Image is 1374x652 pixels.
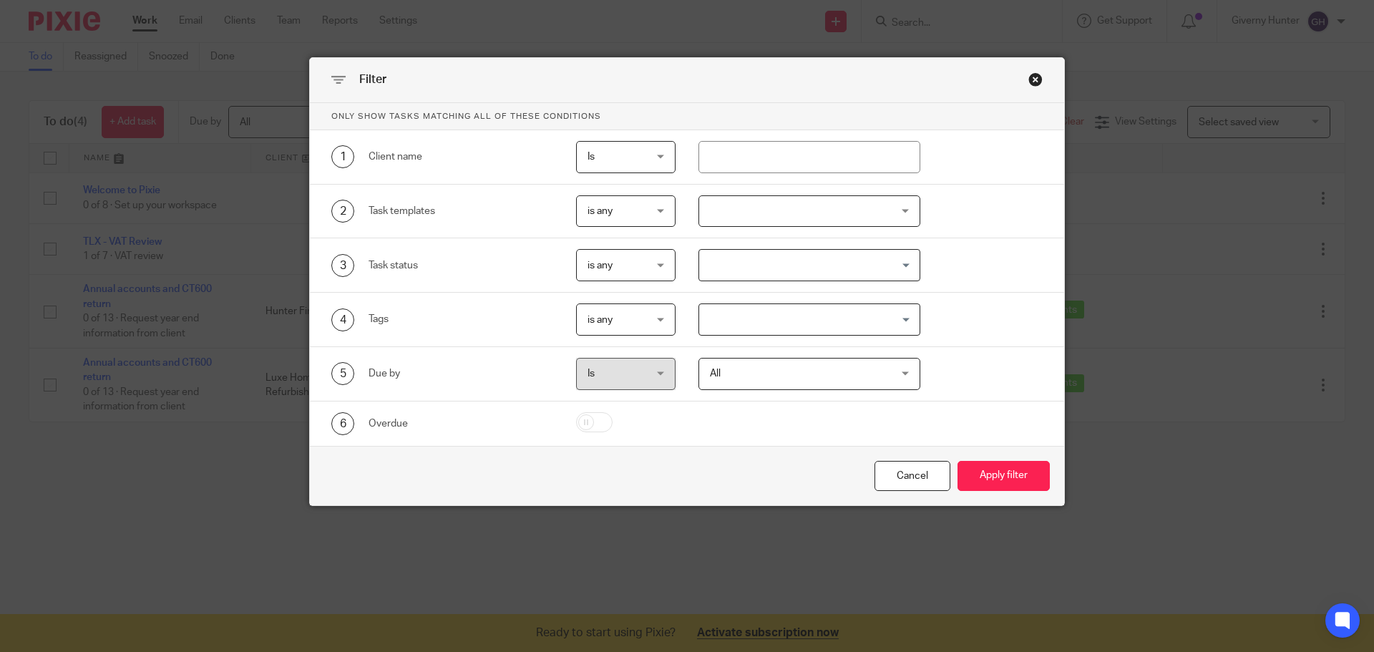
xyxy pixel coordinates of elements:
[369,417,554,431] div: Overdue
[331,412,354,435] div: 6
[331,145,354,168] div: 1
[698,249,921,281] div: Search for option
[710,369,721,379] span: All
[369,312,554,326] div: Tags
[310,103,1064,130] p: Only show tasks matching all of these conditions
[874,461,950,492] div: Close this dialog window
[369,258,554,273] div: Task status
[588,369,595,379] span: Is
[958,461,1050,492] button: Apply filter
[588,315,613,325] span: is any
[331,362,354,385] div: 5
[331,254,354,277] div: 3
[359,74,386,85] span: Filter
[588,261,613,271] span: is any
[701,253,912,278] input: Search for option
[331,308,354,331] div: 4
[369,366,554,381] div: Due by
[1028,72,1043,87] div: Close this dialog window
[588,206,613,216] span: is any
[369,150,554,164] div: Client name
[369,204,554,218] div: Task templates
[701,307,912,332] input: Search for option
[698,303,921,336] div: Search for option
[331,200,354,223] div: 2
[588,152,595,162] span: Is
